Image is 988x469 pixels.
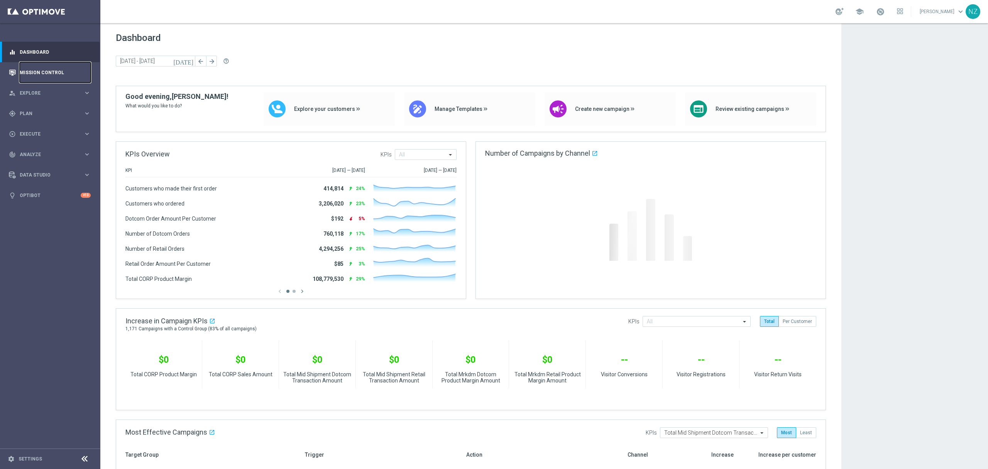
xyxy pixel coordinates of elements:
i: keyboard_arrow_right [83,151,91,158]
i: track_changes [9,151,16,158]
button: gps_fixed Plan keyboard_arrow_right [8,110,91,117]
i: keyboard_arrow_right [83,110,91,117]
span: Analyze [20,152,83,157]
a: Settings [19,457,42,461]
i: person_search [9,90,16,97]
i: play_circle_outline [9,131,16,138]
div: +10 [81,193,91,198]
i: gps_fixed [9,110,16,117]
span: Plan [20,111,83,116]
button: track_changes Analyze keyboard_arrow_right [8,151,91,158]
div: NZ [966,4,980,19]
button: Data Studio keyboard_arrow_right [8,172,91,178]
button: Mission Control [8,70,91,76]
span: school [855,7,864,16]
div: Explore [9,90,83,97]
a: Dashboard [20,42,91,62]
button: equalizer Dashboard [8,49,91,55]
i: keyboard_arrow_right [83,171,91,178]
button: lightbulb Optibot +10 [8,192,91,199]
i: settings [8,455,15,462]
div: Data Studio [9,172,83,178]
div: Execute [9,131,83,138]
a: [PERSON_NAME]keyboard_arrow_down [919,6,966,17]
a: Optibot [20,185,81,206]
i: equalizer [9,49,16,56]
i: lightbulb [9,192,16,199]
div: Analyze [9,151,83,158]
div: Mission Control [9,62,91,83]
span: Data Studio [20,173,83,177]
i: keyboard_arrow_right [83,89,91,97]
div: Dashboard [9,42,91,62]
a: Mission Control [20,62,91,83]
i: keyboard_arrow_right [83,130,91,138]
span: Execute [20,132,83,136]
button: play_circle_outline Execute keyboard_arrow_right [8,131,91,137]
div: Optibot [9,185,91,206]
button: person_search Explore keyboard_arrow_right [8,90,91,96]
span: Explore [20,91,83,95]
div: Plan [9,110,83,117]
span: keyboard_arrow_down [956,7,965,16]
